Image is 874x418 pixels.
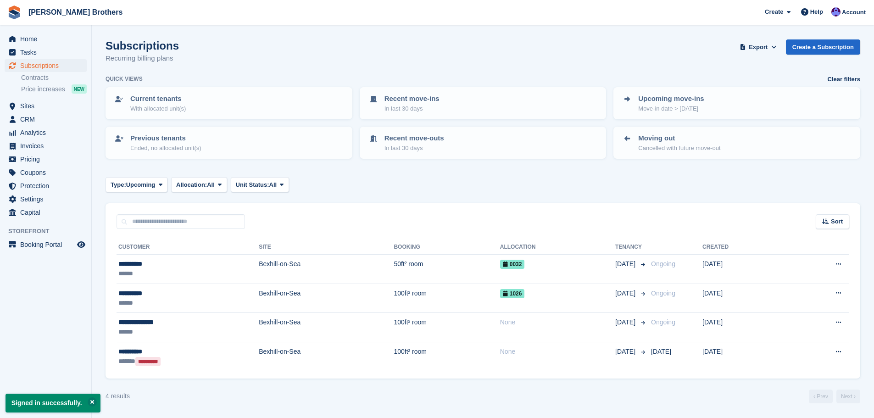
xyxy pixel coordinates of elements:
p: Ended, no allocated unit(s) [130,144,201,153]
p: Upcoming move-ins [638,94,704,104]
img: Becca Clark [831,7,841,17]
span: Ongoing [651,290,675,297]
a: menu [5,126,87,139]
span: Booking Portal [20,238,75,251]
button: Unit Status: All [231,177,289,192]
th: Allocation [500,240,615,255]
p: Current tenants [130,94,186,104]
a: menu [5,113,87,126]
span: Sites [20,100,75,112]
div: None [500,347,615,357]
span: [DATE] [615,347,637,357]
span: Capital [20,206,75,219]
span: Type: [111,180,126,189]
p: In last 30 days [384,104,440,113]
th: Customer [117,240,259,255]
span: Ongoing [651,318,675,326]
span: Protection [20,179,75,192]
a: Price increases NEW [21,84,87,94]
span: [DATE] [615,289,637,298]
a: Contracts [21,73,87,82]
span: [DATE] [615,318,637,327]
a: Current tenants With allocated unit(s) [106,88,351,118]
span: Ongoing [651,260,675,268]
p: Move-in date > [DATE] [638,104,704,113]
span: Help [810,7,823,17]
span: Upcoming [126,180,156,189]
a: menu [5,153,87,166]
a: menu [5,193,87,206]
td: Bexhill-on-Sea [259,313,394,342]
td: [DATE] [702,313,787,342]
p: With allocated unit(s) [130,104,186,113]
a: Previous [809,390,833,403]
div: NEW [72,84,87,94]
nav: Page [807,390,862,403]
td: 100ft² room [394,342,500,371]
a: Clear filters [827,75,860,84]
p: In last 30 days [384,144,444,153]
p: Recent move-ins [384,94,440,104]
h6: Quick views [106,75,143,83]
a: Preview store [76,239,87,250]
a: menu [5,139,87,152]
span: Unit Status: [236,180,269,189]
p: Previous tenants [130,133,201,144]
span: Sort [831,217,843,226]
td: [DATE] [702,284,787,313]
span: Export [749,43,768,52]
span: Account [842,8,866,17]
button: Type: Upcoming [106,177,167,192]
p: Recurring billing plans [106,53,179,64]
td: Bexhill-on-Sea [259,255,394,284]
span: [DATE] [615,259,637,269]
a: menu [5,238,87,251]
a: menu [5,33,87,45]
a: Recent move-outs In last 30 days [361,128,606,158]
td: Bexhill-on-Sea [259,284,394,313]
span: Invoices [20,139,75,152]
th: Site [259,240,394,255]
a: menu [5,206,87,219]
a: Previous tenants Ended, no allocated unit(s) [106,128,351,158]
p: Moving out [638,133,720,144]
span: All [269,180,277,189]
div: 4 results [106,391,130,401]
span: Allocation: [176,180,207,189]
span: Coupons [20,166,75,179]
span: Settings [20,193,75,206]
td: [DATE] [702,255,787,284]
th: Created [702,240,787,255]
a: menu [5,179,87,192]
a: [PERSON_NAME] Brothers [25,5,126,20]
th: Tenancy [615,240,647,255]
td: 50ft² room [394,255,500,284]
span: CRM [20,113,75,126]
h1: Subscriptions [106,39,179,52]
span: Subscriptions [20,59,75,72]
a: Create a Subscription [786,39,860,55]
span: Analytics [20,126,75,139]
span: Create [765,7,783,17]
span: Tasks [20,46,75,59]
a: menu [5,59,87,72]
span: All [207,180,215,189]
td: 100ft² room [394,284,500,313]
td: 100ft² room [394,313,500,342]
td: [DATE] [702,342,787,371]
a: Recent move-ins In last 30 days [361,88,606,118]
span: Pricing [20,153,75,166]
span: Storefront [8,227,91,236]
p: Recent move-outs [384,133,444,144]
th: Booking [394,240,500,255]
a: menu [5,166,87,179]
a: Moving out Cancelled with future move-out [614,128,859,158]
span: 1026 [500,289,525,298]
a: menu [5,46,87,59]
span: Price increases [21,85,65,94]
div: None [500,318,615,327]
span: [DATE] [651,348,671,355]
td: Bexhill-on-Sea [259,342,394,371]
span: Home [20,33,75,45]
a: Next [836,390,860,403]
